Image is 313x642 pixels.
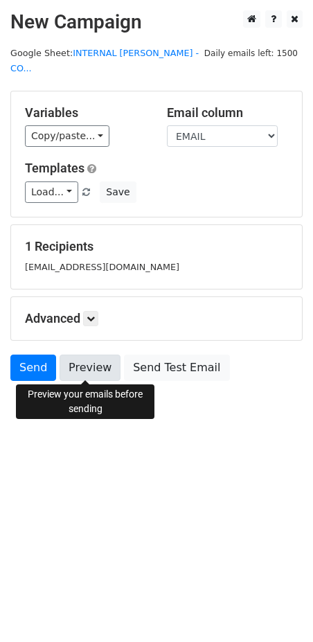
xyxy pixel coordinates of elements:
div: Preview your emails before sending [16,384,154,419]
h2: New Campaign [10,10,303,34]
button: Save [100,181,136,203]
iframe: Chat Widget [244,576,313,642]
a: Send Test Email [124,355,229,381]
a: Preview [60,355,120,381]
a: INTERNAL [PERSON_NAME] - CO... [10,48,199,74]
h5: Variables [25,105,146,121]
small: [EMAIL_ADDRESS][DOMAIN_NAME] [25,262,179,272]
a: Daily emails left: 1500 [199,48,303,58]
a: Copy/paste... [25,125,109,147]
small: Google Sheet: [10,48,199,74]
a: Send [10,355,56,381]
span: Daily emails left: 1500 [199,46,303,61]
h5: 1 Recipients [25,239,288,254]
h5: Email column [167,105,288,121]
h5: Advanced [25,311,288,326]
a: Load... [25,181,78,203]
a: Templates [25,161,84,175]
